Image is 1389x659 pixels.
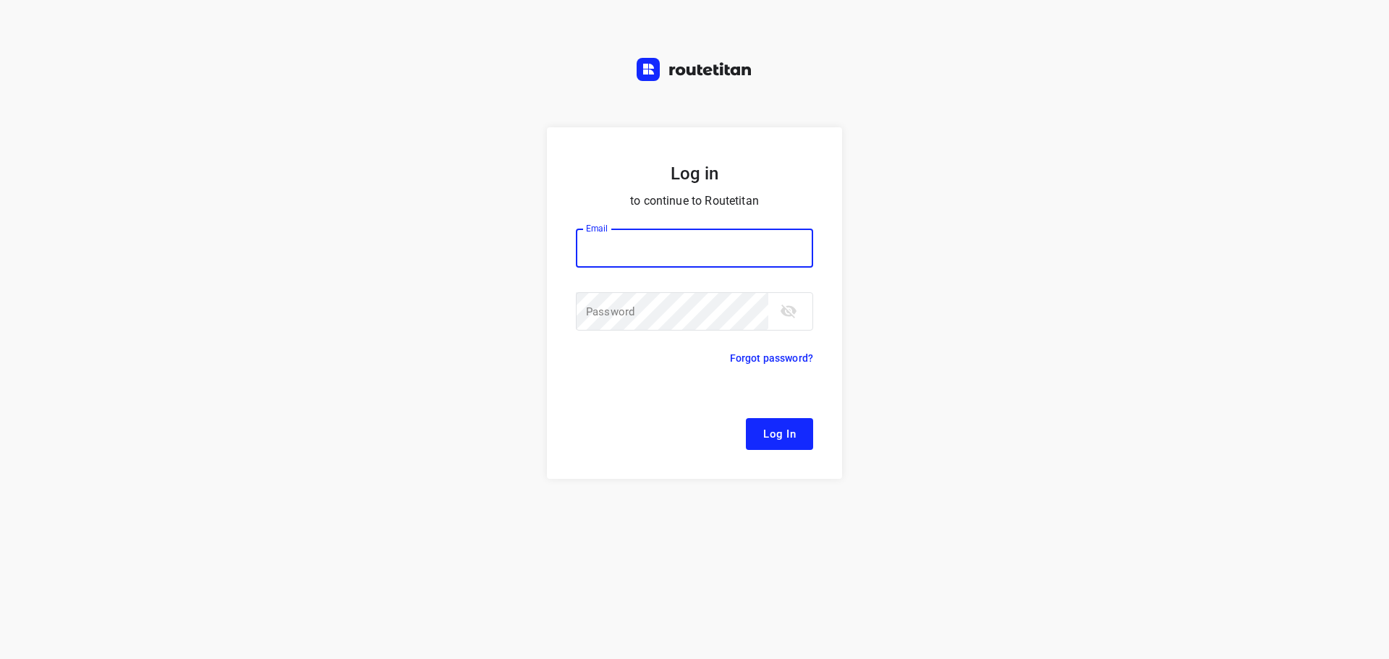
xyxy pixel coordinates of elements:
button: Log In [746,418,813,450]
button: toggle password visibility [774,297,803,326]
img: Routetitan [637,58,752,81]
p: to continue to Routetitan [576,191,813,211]
span: Log In [763,425,796,443]
p: Forgot password? [730,349,813,367]
h5: Log in [576,162,813,185]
